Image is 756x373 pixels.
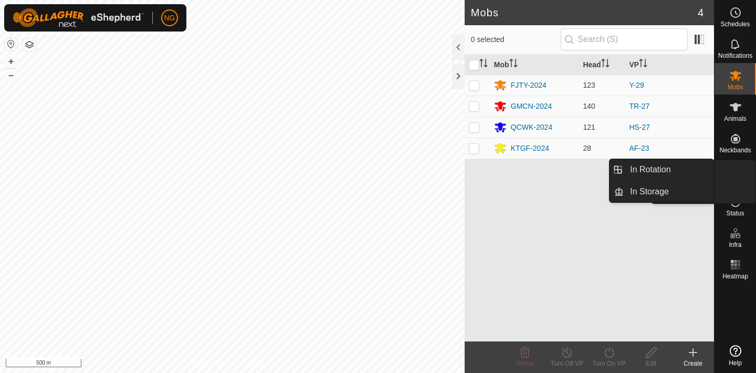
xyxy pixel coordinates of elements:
a: Contact Us [243,359,274,369]
a: Privacy Policy [191,359,230,369]
a: AF-23 [629,144,649,152]
p-sorticon: Activate to sort [479,60,488,69]
div: Turn Off VP [546,359,588,368]
a: HS-27 [629,123,650,131]
span: 4 [698,5,703,20]
span: NG [164,13,175,24]
h2: Mobs [471,6,698,19]
span: Mobs [728,84,743,90]
p-sorticon: Activate to sort [639,60,647,69]
span: Heatmap [722,273,748,279]
th: Head [579,55,625,75]
button: – [5,69,17,81]
span: Status [726,210,744,216]
a: TR-27 [629,102,649,110]
span: 140 [583,102,595,110]
button: + [5,55,17,68]
div: Create [672,359,714,368]
span: Delete [516,360,534,367]
div: Turn On VP [588,359,630,368]
span: Help [729,360,742,366]
a: In Storage [624,181,713,202]
a: Y-29 [629,81,644,89]
span: Animals [724,116,747,122]
img: Gallagher Logo [13,8,144,27]
div: FJTY-2024 [511,80,547,91]
a: Help [715,341,756,370]
p-sorticon: Activate to sort [509,60,518,69]
span: In Rotation [630,163,670,176]
div: QCWK-2024 [511,122,552,133]
span: Schedules [720,21,750,27]
li: In Storage [610,181,713,202]
span: Infra [729,242,741,248]
input: Search (S) [561,28,688,50]
th: VP [625,55,714,75]
span: Neckbands [719,147,751,153]
span: In Storage [630,185,669,198]
div: GMCN-2024 [511,101,552,112]
span: 121 [583,123,595,131]
a: In Rotation [624,159,713,180]
button: Map Layers [23,38,36,51]
span: 0 selected [471,34,561,45]
div: KTGF-2024 [511,143,549,154]
span: Notifications [718,53,752,59]
button: Reset Map [5,38,17,50]
p-sorticon: Activate to sort [601,60,610,69]
th: Mob [490,55,579,75]
li: In Rotation [610,159,713,180]
div: Edit [630,359,672,368]
span: 28 [583,144,591,152]
span: 123 [583,81,595,89]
